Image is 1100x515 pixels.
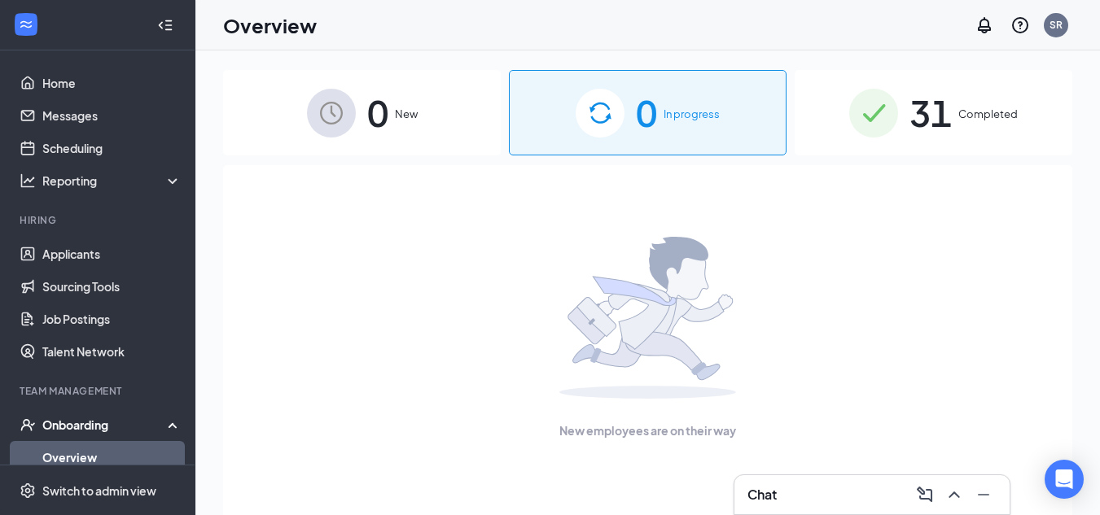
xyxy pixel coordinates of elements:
svg: Minimize [974,485,993,504]
svg: ComposeMessage [915,485,935,504]
span: 0 [367,85,388,141]
span: New [395,106,418,122]
svg: UserCheck [20,417,36,433]
a: Talent Network [42,335,182,368]
svg: Collapse [157,17,173,33]
svg: Notifications [975,15,994,35]
a: Job Postings [42,303,182,335]
a: Applicants [42,238,182,270]
h1: Overview [223,11,317,39]
div: Team Management [20,384,178,398]
span: In progress [664,106,720,122]
div: Onboarding [42,417,168,433]
span: 0 [636,85,657,141]
span: 31 [909,85,952,141]
div: Open Intercom Messenger [1045,460,1084,499]
button: ComposeMessage [912,482,938,508]
a: Scheduling [42,132,182,164]
span: New employees are on their way [559,421,736,439]
button: ChevronUp [941,482,967,508]
svg: WorkstreamLogo [18,16,34,33]
div: Reporting [42,172,182,189]
a: Home [42,67,182,99]
div: Hiring [20,213,178,227]
a: Messages [42,99,182,132]
h3: Chat [747,486,777,504]
a: Overview [42,441,182,474]
button: Minimize [971,482,997,508]
a: Sourcing Tools [42,270,182,303]
svg: Analysis [20,172,36,189]
div: SR [1050,18,1063,32]
svg: QuestionInfo [1010,15,1030,35]
svg: Settings [20,482,36,499]
span: Completed [958,106,1018,122]
svg: ChevronUp [944,485,964,504]
div: Switch to admin view [42,482,156,499]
